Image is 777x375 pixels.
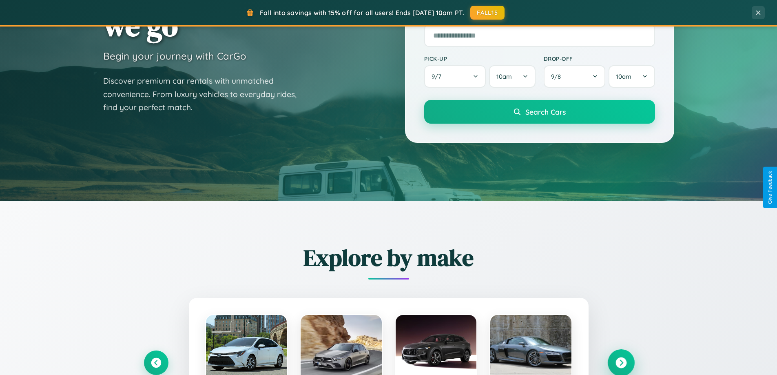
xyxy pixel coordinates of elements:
[424,55,536,62] label: Pick-up
[551,73,565,80] span: 9 / 8
[544,65,606,88] button: 9/8
[496,73,512,80] span: 10am
[470,6,505,20] button: FALL15
[525,107,566,116] span: Search Cars
[260,9,464,17] span: Fall into savings with 15% off for all users! Ends [DATE] 10am PT.
[609,65,655,88] button: 10am
[144,242,633,273] h2: Explore by make
[424,65,486,88] button: 9/7
[432,73,445,80] span: 9 / 7
[424,100,655,124] button: Search Cars
[767,171,773,204] div: Give Feedback
[103,50,246,62] h3: Begin your journey with CarGo
[616,73,631,80] span: 10am
[544,55,655,62] label: Drop-off
[489,65,535,88] button: 10am
[103,74,307,114] p: Discover premium car rentals with unmatched convenience. From luxury vehicles to everyday rides, ...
